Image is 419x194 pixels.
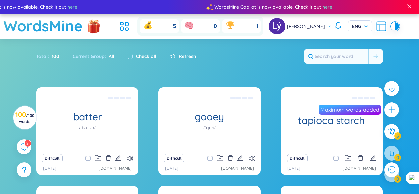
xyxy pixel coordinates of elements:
[36,49,66,63] div: Total :
[269,18,287,34] a: avatar
[158,111,260,123] h1: gooey
[358,154,364,163] button: delete
[3,14,83,37] a: WordsMine
[26,141,29,146] span: 2
[287,154,308,162] button: Difficult
[79,124,96,131] h1: /ˈbætər/
[281,115,383,126] h1: tapioca starch
[227,155,233,161] span: delete
[352,23,368,30] span: ENG
[105,155,111,161] span: delete
[115,155,121,161] span: edit
[370,154,376,163] button: edit
[179,53,196,60] span: Refresh
[319,3,329,11] span: here
[105,154,111,163] button: delete
[237,154,243,163] button: edit
[287,165,300,172] p: [DATE]
[173,23,176,30] span: 5
[49,53,59,60] span: 100
[388,106,396,114] span: plus
[115,154,121,163] button: edit
[237,155,243,161] span: edit
[203,124,216,131] h1: /ˈɡuːi/
[287,23,325,30] span: [PERSON_NAME]
[43,165,56,172] p: [DATE]
[25,140,31,147] sup: 2
[304,49,368,64] input: Search your word
[227,154,233,163] button: delete
[358,155,364,161] span: delete
[269,18,285,34] img: avatar
[66,49,121,63] div: Current Group :
[164,154,184,162] button: Difficult
[136,53,156,60] label: Check all
[370,155,376,161] span: edit
[64,3,74,11] span: here
[165,165,178,172] p: [DATE]
[106,53,114,59] span: All
[36,111,138,123] h1: batter
[19,113,34,124] span: / 100 words
[87,17,100,36] img: flashSalesIcon.a7f4f837.png
[256,23,258,30] span: 1
[42,154,63,162] button: Difficult
[214,23,217,30] span: 0
[343,165,376,172] a: [DOMAIN_NAME]
[15,112,34,124] h3: 100
[221,165,254,172] a: [DOMAIN_NAME]
[99,165,132,172] a: [DOMAIN_NAME]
